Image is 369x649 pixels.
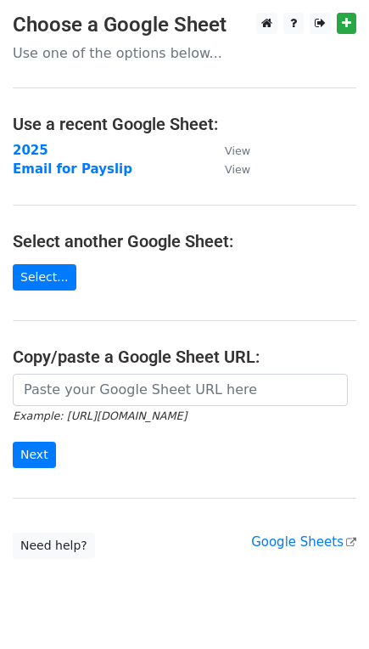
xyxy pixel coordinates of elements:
a: View [208,143,250,158]
a: Email for Payslip [13,161,132,177]
a: Need help? [13,533,95,559]
h4: Select another Google Sheet: [13,231,356,251]
a: 2025 [13,143,48,158]
small: View [225,163,250,176]
h4: Copy/paste a Google Sheet URL: [13,347,356,367]
small: View [225,144,250,157]
h3: Choose a Google Sheet [13,13,356,37]
a: Google Sheets [251,534,356,550]
input: Next [13,442,56,468]
a: Select... [13,264,76,291]
h4: Use a recent Google Sheet: [13,114,356,134]
input: Paste your Google Sheet URL here [13,374,348,406]
p: Use one of the options below... [13,44,356,62]
a: View [208,161,250,177]
small: Example: [URL][DOMAIN_NAME] [13,409,187,422]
